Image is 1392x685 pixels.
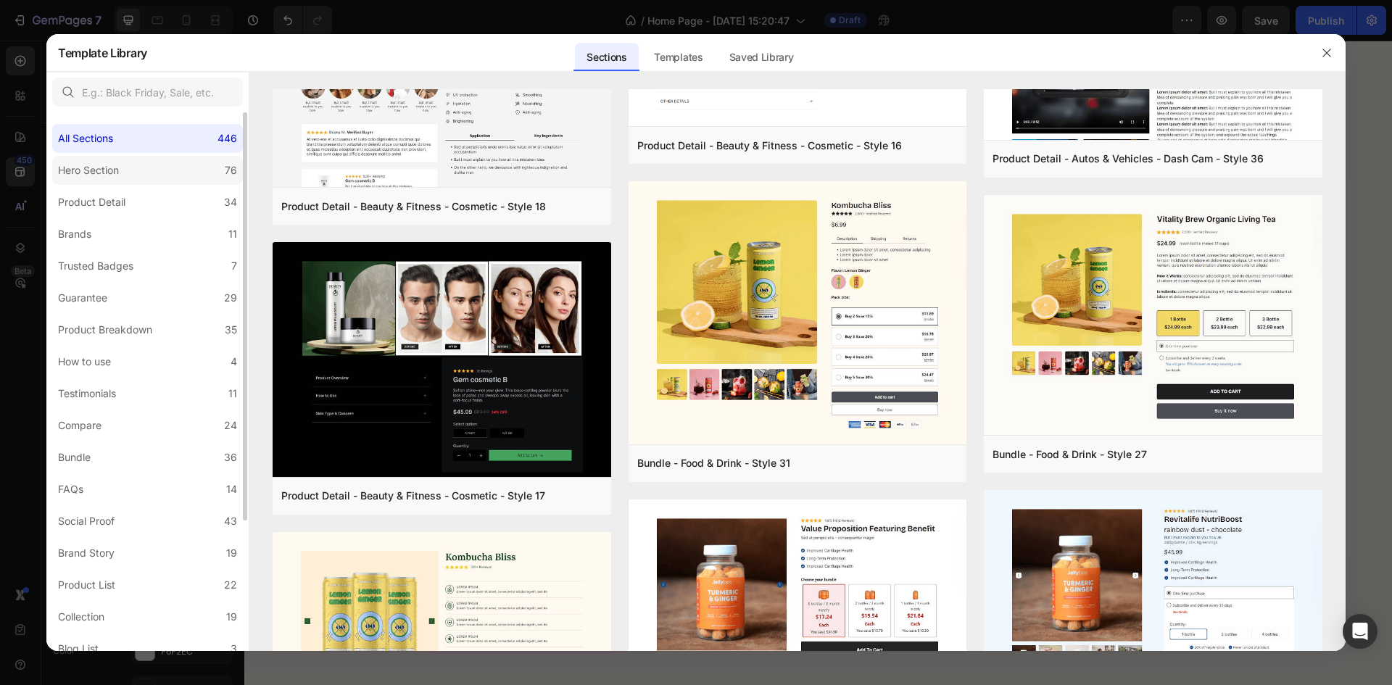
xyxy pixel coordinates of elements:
div: 3 [231,640,237,657]
h2: Rich Text Editor. Editing area: main [597,418,1009,459]
div: Hero Section [58,162,119,179]
img: gempages_576978716819719156-e4b64e16-7b19-41c9-a13e-8cbce398529e.png [935,176,974,213]
div: Product Detail - Beauty & Fitness - Cosmetic - Style 16 [637,137,902,154]
div: Templates [642,43,714,72]
p: Vegán Bacon Ízesítés [148,190,284,205]
p: The maximum acoustic insulation and stereo sound make the VR listening experience more individual... [598,472,1008,514]
div: Open Intercom Messenger [1343,614,1377,649]
div: 22 [224,576,237,594]
div: FAQs [58,481,83,498]
div: 4 [231,353,237,370]
div: Brand Story [58,544,115,562]
div: Product List [58,576,115,594]
p: 100% természetes [428,191,538,207]
div: Saved Library [718,43,805,72]
div: 11 [228,385,237,402]
div: 34 [224,194,237,211]
h2: Template Library [58,34,147,72]
input: E.g.: Black Friday, Sale, etc. [52,78,243,107]
div: Blog List [58,640,99,657]
div: 14 [226,481,237,498]
div: Guarantee [58,289,107,307]
img: gempages_576978716819719156-b99c6452-c818-4f4f-9a21-92332741bbb7.png [655,176,695,212]
div: Product Detail - Beauty & Fitness - Cosmetic - Style 18 [281,198,546,215]
div: Compare [58,417,101,434]
div: Product Detail - Autos & Vehicles - Dash Cam - Style 36 [993,150,1264,167]
div: Product Detail - Beauty & Fitness - Cosmetic - Style 17 [281,487,545,505]
img: pr12.png [273,242,611,480]
p: Eleséggel adagolható [987,188,1133,203]
div: 446 [217,130,237,147]
div: Bundle - Food & Drink - Style 31 [637,454,790,472]
div: All Sections [58,130,113,147]
div: 36 [224,449,237,466]
div: Trusted Badges [58,257,133,275]
img: gempages_576978716819719156-fa197e0c-d14a-4d70-b9b8-54b202878f05.png [96,176,135,218]
img: gempages_576978716819719156-384010d7-2a6e-4d53-841d-8fdbf34f1b0a.png [376,176,415,220]
div: How to use [58,353,111,370]
div: Testimonials [58,385,116,402]
p: Cicáknak [598,420,1008,457]
div: 7 [231,257,237,275]
div: Bundle [58,449,91,466]
div: 43 [224,512,237,530]
div: Brands [58,225,91,243]
img: bd27.png [984,195,1322,439]
div: 19 [226,544,237,562]
div: 29 [224,289,237,307]
div: 19 [226,608,237,626]
img: bd31.png [629,181,967,447]
div: Collection [58,608,104,626]
img: gempages_576978716819719156-35878c9f-7299-4b7c-b719-404582981a95.png [139,314,552,620]
div: 35 [225,321,237,339]
div: Sections [575,43,638,72]
div: 11 [228,225,237,243]
div: Social Proof [58,512,115,530]
p: Gyors Szállítás [708,186,812,202]
div: Bundle - Food & Drink - Style 27 [993,446,1147,463]
div: Product Detail [58,194,125,211]
div: Product Breakdown [58,321,152,339]
div: 24 [224,417,237,434]
div: 76 [225,162,237,179]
